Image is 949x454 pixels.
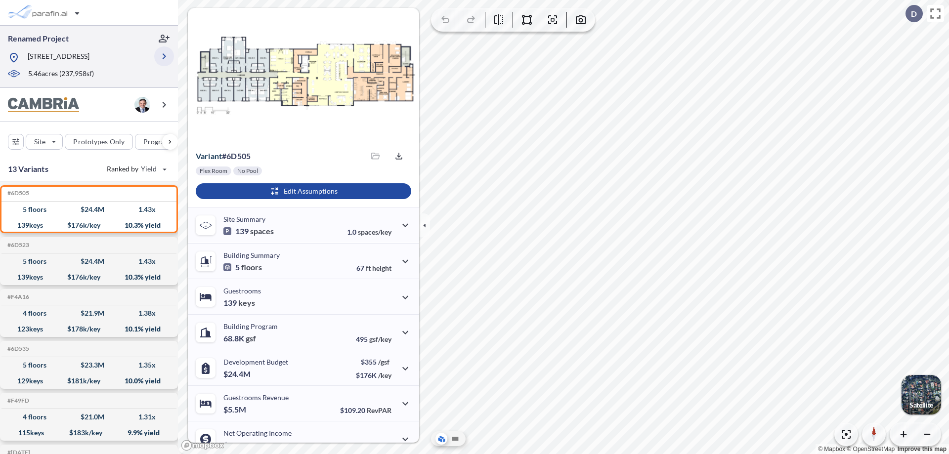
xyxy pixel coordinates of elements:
button: Ranked by Yield [99,161,173,177]
span: RevPAR [367,406,391,414]
a: Improve this map [898,446,947,453]
h5: Click to copy the code [5,397,29,404]
p: Building Summary [223,251,280,259]
span: spaces [250,226,274,236]
button: Switcher ImageSatellite [902,375,941,414]
p: [STREET_ADDRESS] [28,51,89,64]
span: height [372,264,391,272]
button: Edit Assumptions [196,183,411,199]
p: Development Budget [223,358,288,366]
p: 139 [223,298,255,308]
span: margin [370,442,391,450]
span: gsf [246,333,256,343]
p: 45.0% [349,442,391,450]
h5: Click to copy the code [5,190,29,197]
h5: Click to copy the code [5,345,29,352]
p: No Pool [237,167,258,175]
p: 13 Variants [8,163,48,175]
p: # 6d505 [196,151,251,161]
h5: Click to copy the code [5,293,29,300]
span: spaces/key [358,228,391,236]
p: $109.20 [340,406,391,414]
button: Aerial View [435,433,447,445]
p: Net Operating Income [223,429,292,437]
p: $5.5M [223,405,248,414]
button: Site [26,134,63,150]
img: BrandImage [8,97,79,113]
img: Switcher Image [902,375,941,414]
p: $355 [356,358,391,366]
p: Building Program [223,322,278,330]
p: Program [143,137,171,147]
p: 67 [356,264,391,272]
a: Mapbox homepage [181,440,224,451]
p: 5 [223,262,262,272]
span: /key [378,371,391,379]
span: /gsf [378,358,389,366]
p: Site [34,137,45,147]
a: OpenStreetMap [847,446,895,453]
span: gsf/key [369,335,391,343]
p: Prototypes Only [73,137,125,147]
button: Site Plan [449,433,461,445]
span: floors [241,262,262,272]
p: $176K [356,371,391,379]
a: Mapbox [818,446,845,453]
img: user logo [134,97,150,113]
span: keys [238,298,255,308]
p: $2.5M [223,440,248,450]
span: Variant [196,151,222,161]
button: Program [135,134,188,150]
p: D [911,9,917,18]
p: 5.46 acres ( 237,958 sf) [28,69,94,80]
p: 495 [356,335,391,343]
button: Prototypes Only [65,134,133,150]
p: Renamed Project [8,33,69,44]
p: Guestrooms Revenue [223,393,289,402]
p: 1.0 [347,228,391,236]
p: Guestrooms [223,287,261,295]
p: 139 [223,226,274,236]
p: Edit Assumptions [284,186,338,196]
span: ft [366,264,371,272]
p: Satellite [909,401,933,409]
h5: Click to copy the code [5,242,29,248]
p: Flex Room [200,167,227,175]
p: $24.4M [223,369,252,379]
p: 68.8K [223,333,256,343]
p: Site Summary [223,215,265,223]
span: Yield [141,164,157,174]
